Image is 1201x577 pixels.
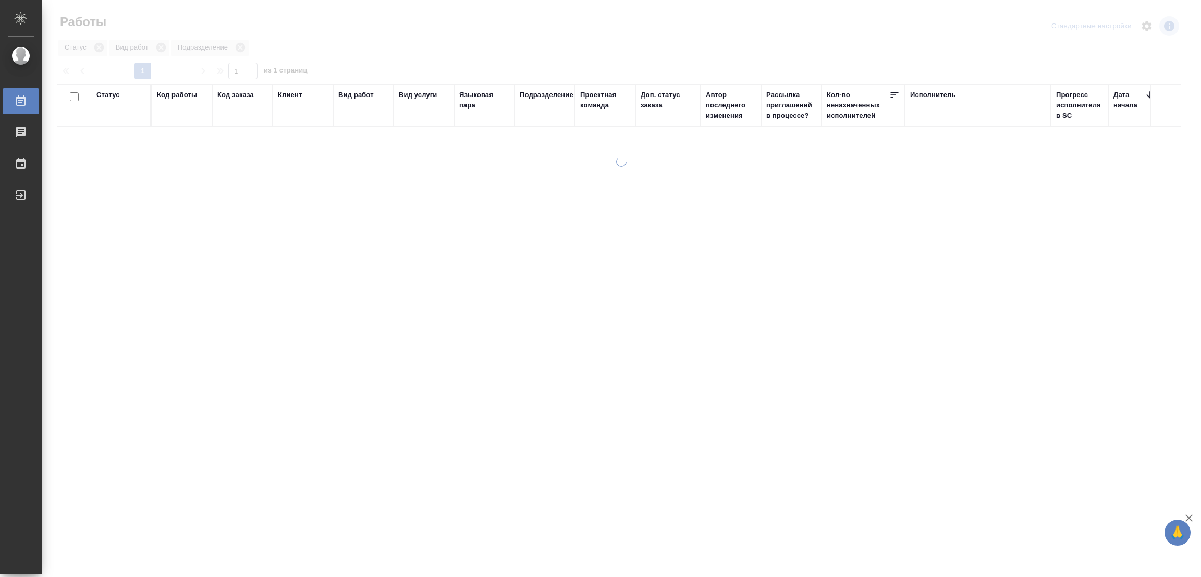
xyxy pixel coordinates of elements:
div: Автор последнего изменения [706,90,756,121]
span: 🙏 [1169,522,1186,544]
div: Языковая пара [459,90,509,111]
div: Вид услуги [399,90,437,100]
div: Исполнитель [910,90,956,100]
div: Код работы [157,90,197,100]
div: Рассылка приглашений в процессе? [766,90,816,121]
div: Код заказа [217,90,254,100]
div: Клиент [278,90,302,100]
div: Прогресс исполнителя в SC [1056,90,1103,121]
div: Вид работ [338,90,374,100]
div: Кол-во неназначенных исполнителей [827,90,889,121]
div: Подразделение [520,90,573,100]
div: Дата начала [1113,90,1145,111]
div: Статус [96,90,120,100]
button: 🙏 [1165,520,1191,546]
div: Доп. статус заказа [641,90,695,111]
div: Проектная команда [580,90,630,111]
